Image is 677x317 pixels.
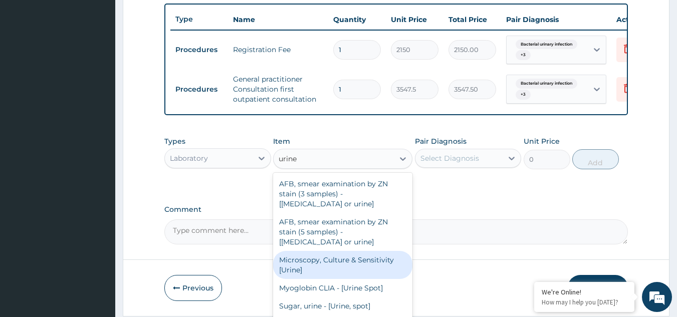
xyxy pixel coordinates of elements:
textarea: Type your message and hit 'Enter' [5,211,191,246]
label: Unit Price [524,136,560,146]
div: Minimize live chat window [164,5,188,29]
div: Select Diagnosis [420,153,479,163]
span: + 3 [516,50,531,60]
div: Laboratory [170,153,208,163]
div: Myoglobin CLIA - [Urine Spot] [273,279,412,297]
button: Submit [568,275,628,301]
td: General practitioner Consultation first outpatient consultation [228,69,328,109]
span: Bacterial urinary infection [516,40,577,50]
div: AFB, smear examination by ZN stain (3 samples) - [[MEDICAL_DATA] or urine] [273,175,412,213]
th: Actions [611,10,661,30]
div: We're Online! [542,287,627,296]
th: Total Price [443,10,501,30]
div: AFB, smear examination by ZN stain (5 samples) - [[MEDICAL_DATA] or urine] [273,213,412,251]
th: Type [170,10,228,29]
p: How may I help you today? [542,298,627,306]
label: Pair Diagnosis [415,136,467,146]
button: Previous [164,275,222,301]
span: Bacterial urinary infection [516,79,577,89]
td: Registration Fee [228,40,328,60]
div: Sugar, urine - [Urine, spot] [273,297,412,315]
td: Procedures [170,41,228,59]
img: d_794563401_company_1708531726252_794563401 [19,50,41,75]
label: Comment [164,205,628,214]
div: Chat with us now [52,56,168,69]
td: Procedures [170,80,228,99]
label: Types [164,137,185,146]
button: Add [572,149,619,169]
span: + 3 [516,90,531,100]
th: Unit Price [386,10,443,30]
label: Item [273,136,290,146]
th: Pair Diagnosis [501,10,611,30]
th: Name [228,10,328,30]
span: We're online! [58,95,138,196]
div: Microscopy, Culture & Sensitivity [Urine] [273,251,412,279]
th: Quantity [328,10,386,30]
